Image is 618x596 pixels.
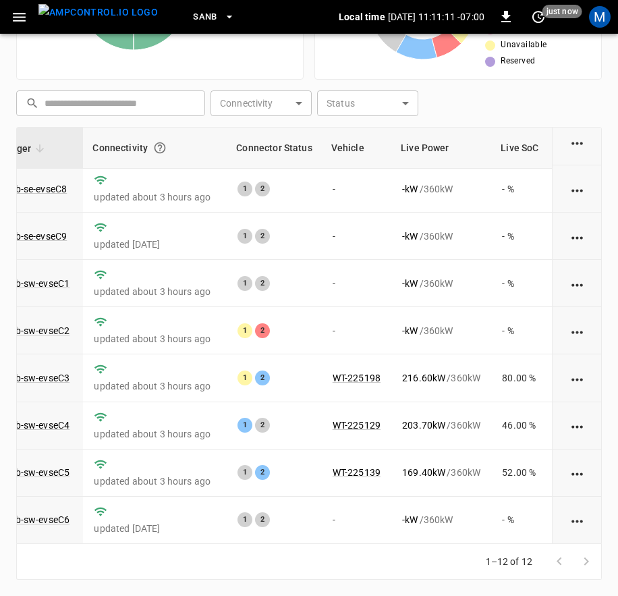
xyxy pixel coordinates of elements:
div: 2 [255,276,270,291]
p: 203.70 kW [402,418,445,432]
div: 2 [255,371,270,385]
div: action cell options [569,418,586,432]
span: Reserved [501,55,535,68]
div: 1 [237,323,252,338]
p: - kW [402,229,418,243]
p: 216.60 kW [402,371,445,385]
td: - % [491,497,548,544]
div: / 360 kW [402,182,480,196]
a: WT-225139 [333,467,381,478]
td: - % [491,307,548,354]
p: updated about 3 hours ago [94,332,216,346]
td: - [322,213,391,260]
p: updated about 3 hours ago [94,285,216,298]
td: - [322,307,391,354]
p: updated [DATE] [94,238,216,251]
div: profile-icon [589,6,611,28]
td: - [322,260,391,307]
p: - kW [402,182,418,196]
p: - kW [402,513,418,526]
span: just now [542,5,582,18]
div: Connectivity [92,136,217,160]
div: / 360 kW [402,277,480,290]
div: 1 [237,229,252,244]
img: ampcontrol.io logo [38,4,158,21]
button: Connection between the charger and our software. [148,136,172,160]
td: - % [491,213,548,260]
p: 1–12 of 12 [486,555,533,568]
div: 2 [255,182,270,196]
div: / 360 kW [402,418,480,432]
div: 1 [237,418,252,433]
p: updated about 3 hours ago [94,379,216,393]
div: 2 [255,465,270,480]
div: action cell options [569,229,586,243]
td: 80.00 % [491,354,548,402]
p: - kW [402,324,418,337]
p: - kW [402,277,418,290]
p: 169.40 kW [402,466,445,479]
div: 1 [237,371,252,385]
a: WT-225198 [333,373,381,383]
div: 1 [237,465,252,480]
div: / 360 kW [402,466,480,479]
th: Live SoC [491,128,548,169]
div: 2 [255,323,270,338]
p: Local time [339,10,385,24]
p: updated about 3 hours ago [94,475,216,488]
div: action cell options [569,182,586,196]
div: 2 [255,512,270,527]
div: 2 [255,418,270,433]
td: 52.00 % [491,450,548,497]
div: 1 [237,276,252,291]
div: 1 [237,512,252,527]
button: set refresh interval [528,6,549,28]
div: action cell options [569,466,586,479]
p: updated about 3 hours ago [94,190,216,204]
td: - [322,497,391,544]
p: [DATE] 11:11:11 -07:00 [388,10,484,24]
div: / 360 kW [402,324,480,337]
div: / 360 kW [402,371,480,385]
td: - [322,165,391,213]
div: / 360 kW [402,229,480,243]
div: action cell options [569,324,586,337]
div: 2 [255,229,270,244]
p: updated [DATE] [94,522,216,535]
td: - % [491,165,548,213]
div: action cell options [569,135,586,148]
td: 46.00 % [491,402,548,450]
td: - % [491,260,548,307]
div: action cell options [569,371,586,385]
div: action cell options [569,513,586,526]
p: updated about 3 hours ago [94,427,216,441]
div: / 360 kW [402,513,480,526]
span: SanB [193,9,217,25]
th: Live Power [391,128,491,169]
span: Unavailable [501,38,546,52]
th: Vehicle [322,128,391,169]
div: 1 [237,182,252,196]
div: action cell options [569,277,586,290]
a: WT-225129 [333,420,381,431]
th: Connector Status [227,128,321,169]
button: SanB [188,4,240,30]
